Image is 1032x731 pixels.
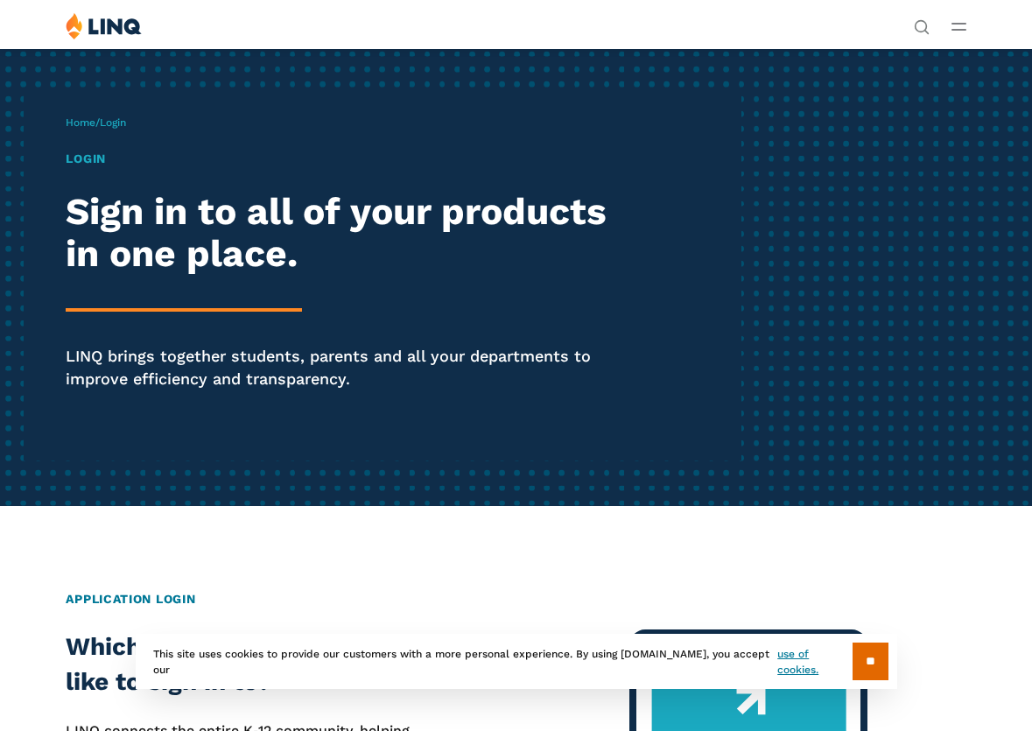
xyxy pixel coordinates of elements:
[66,590,965,608] h2: Application Login
[66,345,633,390] p: LINQ brings together students, parents and all your departments to improve efficiency and transpa...
[66,116,126,129] span: /
[100,116,126,129] span: Login
[136,634,897,689] div: This site uses cookies to provide our customers with a more personal experience. By using [DOMAIN...
[914,12,930,33] nav: Utility Navigation
[66,150,633,168] h1: Login
[66,190,633,276] h2: Sign in to all of your products in one place.
[777,646,852,678] a: use of cookies.
[66,629,425,699] h2: Which application would you like to sign in to?
[66,116,95,129] a: Home
[951,17,966,36] button: Open Main Menu
[914,18,930,33] button: Open Search Bar
[66,12,142,39] img: LINQ | K‑12 Software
